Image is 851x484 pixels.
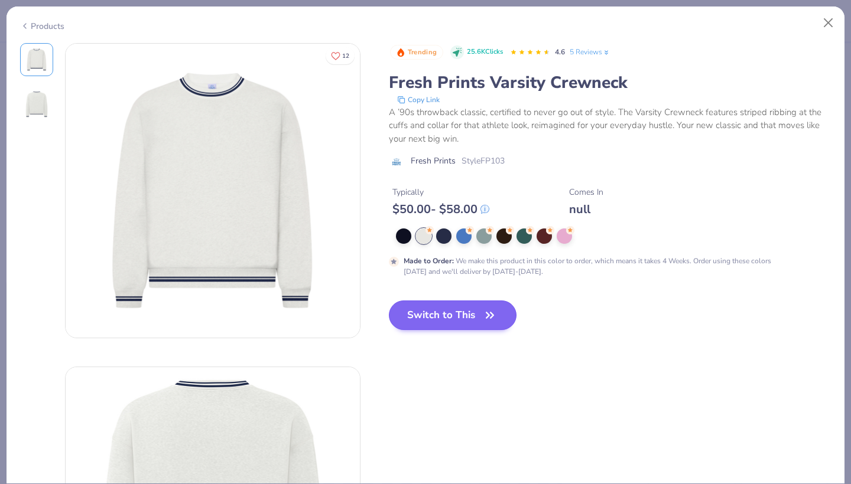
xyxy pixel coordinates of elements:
div: Fresh Prints Varsity Crewneck [389,71,831,94]
div: A ’90s throwback classic, certified to never go out of style. The Varsity Crewneck features strip... [389,106,831,146]
div: Typically [392,186,489,198]
button: Close [817,12,840,34]
button: Like [326,47,355,64]
div: Products [20,20,64,32]
div: null [569,202,603,217]
span: Style FP103 [462,155,505,167]
button: Switch to This [389,300,517,330]
span: 25.6K Clicks [467,47,503,57]
img: Back [22,90,51,119]
span: 4.6 [555,47,565,57]
div: Comes In [569,186,603,198]
button: Badge Button [390,45,443,60]
strong: Made to Order : [404,256,454,266]
div: We make this product in this color to order, which means it takes 4 Weeks. Order using these colo... [404,256,778,277]
a: 5 Reviews [570,47,610,57]
div: 4.6 Stars [510,43,550,62]
img: Front [66,44,360,338]
span: Trending [408,49,437,55]
div: $ 50.00 - $ 58.00 [392,202,489,217]
img: Front [22,45,51,74]
span: Fresh Prints [411,155,456,167]
img: brand logo [389,157,405,166]
span: 12 [342,53,349,59]
img: Trending sort [396,48,405,57]
button: copy to clipboard [394,94,443,106]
